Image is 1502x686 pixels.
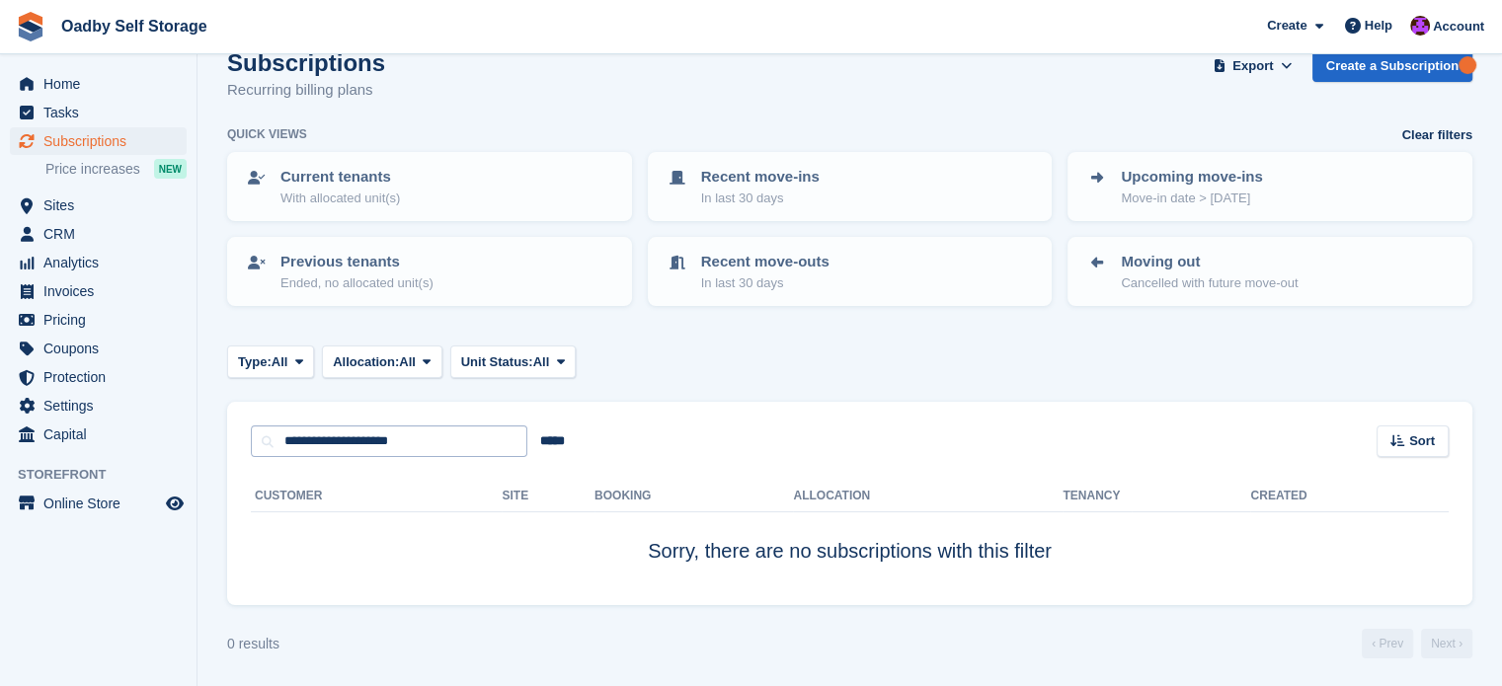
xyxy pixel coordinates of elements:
div: Tooltip anchor [1459,56,1476,74]
a: Price increases NEW [45,158,187,180]
a: menu [10,220,187,248]
span: CRM [43,220,162,248]
span: All [272,352,288,372]
p: Current tenants [280,166,400,189]
a: Next [1421,629,1472,658]
p: Moving out [1121,251,1298,273]
a: menu [10,392,187,419]
th: Customer [251,481,502,512]
img: stora-icon-8386f47178a22dfd0bd8f6a31ec36ba5ce8667c1dd55bd0f319d3a0aa187defe.svg [16,12,45,41]
a: menu [10,191,187,219]
span: Help [1365,16,1392,36]
div: 0 results [227,634,279,654]
span: Create [1267,16,1306,36]
img: Sanjeave Nagra [1410,16,1430,36]
a: menu [10,277,187,305]
span: Export [1232,56,1273,76]
a: Upcoming move-ins Move-in date > [DATE] [1069,154,1470,219]
a: menu [10,363,187,391]
th: Site [502,481,594,512]
nav: Page [1358,629,1476,658]
a: Oadby Self Storage [53,10,215,42]
a: menu [10,70,187,98]
a: menu [10,306,187,334]
th: Booking [594,481,793,512]
span: Unit Status: [461,352,533,372]
p: Upcoming move-ins [1121,166,1262,189]
span: Storefront [18,465,197,485]
p: With allocated unit(s) [280,189,400,208]
div: NEW [154,159,187,179]
a: menu [10,420,187,448]
p: In last 30 days [701,273,830,293]
p: Recurring billing plans [227,79,385,102]
span: All [399,352,416,372]
span: Sorry, there are no subscriptions with this filter [648,540,1052,562]
span: Protection [43,363,162,391]
span: Coupons [43,335,162,362]
p: Recent move-outs [701,251,830,273]
span: Analytics [43,249,162,276]
a: Moving out Cancelled with future move-out [1069,239,1470,304]
a: menu [10,249,187,276]
a: Current tenants With allocated unit(s) [229,154,630,219]
span: Subscriptions [43,127,162,155]
th: Allocation [793,481,1063,512]
p: Previous tenants [280,251,434,273]
button: Allocation: All [322,345,442,378]
span: Capital [43,420,162,448]
a: menu [10,335,187,362]
a: Recent move-outs In last 30 days [650,239,1051,304]
span: Type: [238,352,272,372]
h1: Subscriptions [227,49,385,76]
a: Previous [1362,629,1413,658]
span: Settings [43,392,162,419]
h6: Quick views [227,125,307,143]
a: menu [10,127,187,155]
span: Price increases [45,160,140,179]
a: Previous tenants Ended, no allocated unit(s) [229,239,630,304]
span: Sites [43,191,162,219]
button: Unit Status: All [450,345,576,378]
span: Sort [1409,431,1435,451]
p: Cancelled with future move-out [1121,273,1298,293]
span: All [533,352,550,372]
th: Created [1250,481,1449,512]
th: Tenancy [1063,481,1132,512]
span: Home [43,70,162,98]
span: Allocation: [333,352,399,372]
a: menu [10,99,187,126]
a: Clear filters [1401,125,1472,145]
span: Invoices [43,277,162,305]
p: Recent move-ins [701,166,820,189]
span: Tasks [43,99,162,126]
a: Preview store [163,492,187,515]
p: In last 30 days [701,189,820,208]
span: Pricing [43,306,162,334]
a: Create a Subscription [1312,49,1472,82]
a: menu [10,490,187,517]
span: Account [1433,17,1484,37]
p: Move-in date > [DATE] [1121,189,1262,208]
a: Recent move-ins In last 30 days [650,154,1051,219]
button: Type: All [227,345,314,378]
p: Ended, no allocated unit(s) [280,273,434,293]
button: Export [1210,49,1297,82]
span: Online Store [43,490,162,517]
